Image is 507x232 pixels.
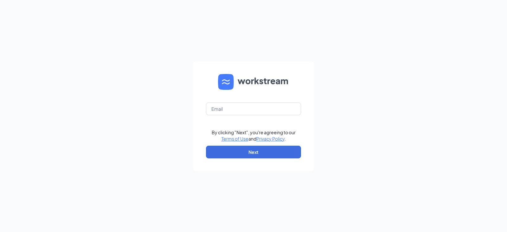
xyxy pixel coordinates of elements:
div: By clicking "Next", you're agreeing to our and . [212,129,296,142]
img: WS logo and Workstream text [218,74,289,90]
input: Email [206,103,301,115]
button: Next [206,146,301,158]
a: Terms of Use [221,136,248,142]
a: Privacy Policy [256,136,285,142]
